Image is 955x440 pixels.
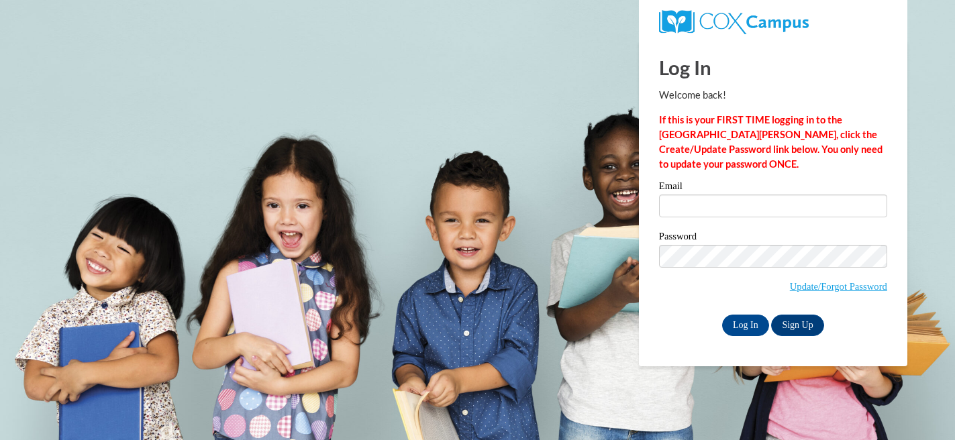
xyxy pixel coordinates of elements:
a: Sign Up [771,315,823,336]
input: Log In [722,315,769,336]
a: COX Campus [659,15,809,27]
label: Email [659,181,887,195]
a: Update/Forgot Password [790,281,887,292]
label: Password [659,231,887,245]
p: Welcome back! [659,88,887,103]
h1: Log In [659,54,887,81]
img: COX Campus [659,10,809,34]
strong: If this is your FIRST TIME logging in to the [GEOGRAPHIC_DATA][PERSON_NAME], click the Create/Upd... [659,114,883,170]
